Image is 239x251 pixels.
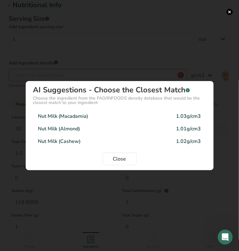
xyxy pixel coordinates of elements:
[113,155,126,163] span: Close
[38,112,88,120] div: Nut Milk (Macadamia)
[33,96,206,105] div: Choose the ingredient from the FAO/INFOODS density database that would be the closest match to yo...
[176,112,201,120] div: 1.03g/cm3
[103,153,137,165] button: Close
[218,230,233,245] iframe: Intercom live chat
[176,125,201,133] div: 1.01g/cm3
[38,138,81,145] div: Nut Milk (Cashew)
[176,138,201,145] div: 1.02g/cm3
[38,125,80,133] div: Nut Milk (Almond)
[33,86,206,94] div: AI Suggestions - Choose the Closest Match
